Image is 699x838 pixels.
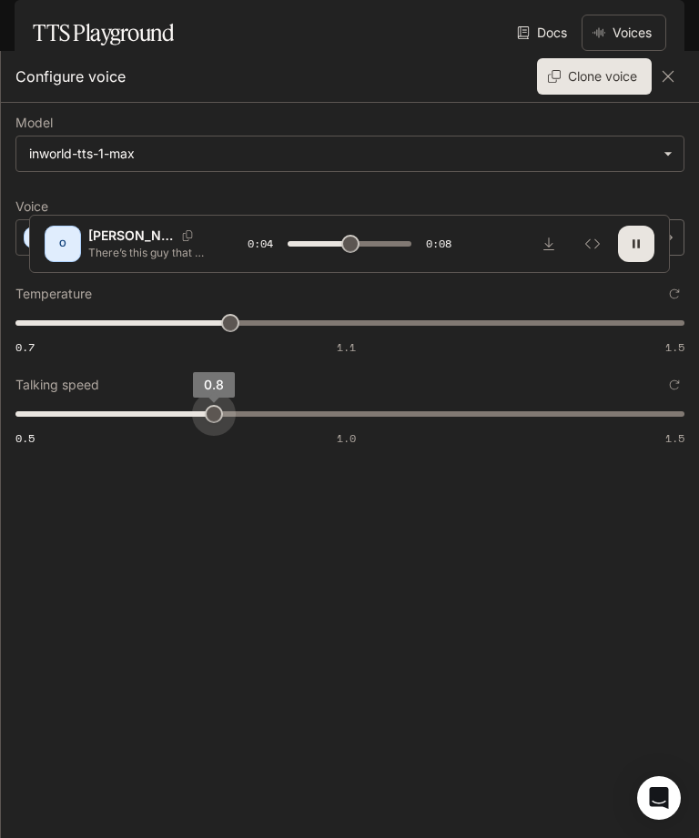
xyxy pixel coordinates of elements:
button: Inspect [574,226,611,262]
h1: TTS Playground [33,15,174,51]
div: O [48,229,77,258]
div: inworld-tts-1-max [16,136,684,171]
p: [PERSON_NAME] [88,227,175,245]
p: Model [15,116,53,129]
p: Configure voice [15,66,126,87]
button: Copy Voice ID [175,230,200,241]
button: Reset to default [664,284,684,304]
span: 0:04 [248,235,273,253]
div: Open Intercom Messenger [637,776,681,820]
div: inworld-tts-1-max [29,145,654,163]
p: There’s this guy that I like.. I didn’t expect to like him but.. hear me out! [88,245,204,260]
a: Docs [513,15,574,51]
button: Download audio [531,226,567,262]
span: 0:08 [426,235,451,253]
button: Voices [582,15,666,51]
p: Voice [15,200,48,213]
button: Clone voice [537,58,652,95]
